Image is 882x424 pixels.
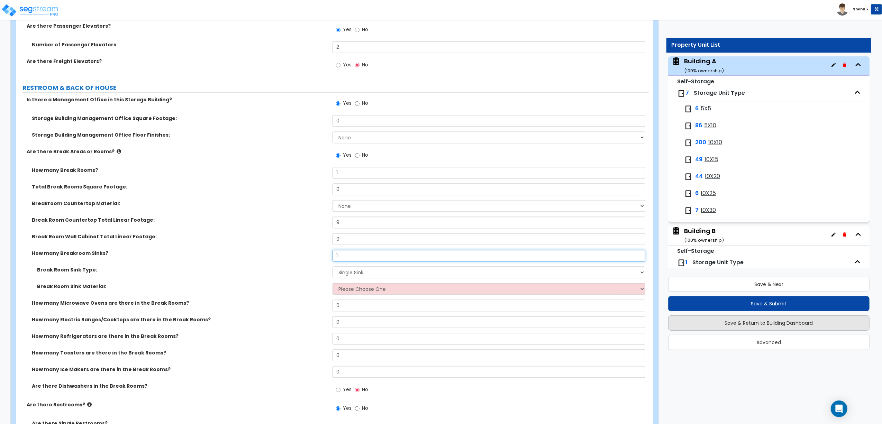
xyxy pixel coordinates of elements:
[672,41,866,49] div: Property Unit List
[343,26,352,33] span: Yes
[668,335,870,350] button: Advanced
[684,190,692,198] img: door.png
[37,283,327,290] label: Break Room Sink Material:
[684,57,724,74] div: Building A
[677,259,685,267] img: door.png
[32,167,327,174] label: How many Break Rooms?
[695,173,703,181] span: 44
[27,148,327,155] label: Are there Break Areas or Rooms?
[117,149,121,154] i: click for more info!
[362,386,368,393] span: No
[695,206,699,214] span: 7
[684,67,724,74] small: ( 100 % ownership)
[27,401,327,408] label: Are there Restrooms?
[27,58,327,65] label: Are there Freight Elevators?
[705,173,720,181] span: 10X20
[701,190,716,197] span: 10X25
[32,216,327,223] label: Break Room Countertop Total Linear Footage:
[22,83,649,92] label: RESTROOM & BACK OF HOUSE
[672,227,681,236] img: building.svg
[87,402,92,407] i: click for more info!
[695,105,699,113] span: 6
[343,386,352,393] span: Yes
[704,156,718,164] span: 10X15
[336,26,340,34] input: Yes
[684,227,724,244] div: Building B
[355,100,360,107] input: No
[32,115,327,122] label: Storage Building Management Office Square Footage:
[708,139,722,147] span: 10X10
[685,258,688,266] span: 1
[336,386,340,394] input: Yes
[355,26,360,34] input: No
[336,100,340,107] input: Yes
[32,333,327,340] label: How many Refrigerators are there in the Break Rooms?
[32,233,327,240] label: Break Room Wall Cabinet Total Linear Footage:
[677,247,714,255] small: Self-Storage
[343,405,352,412] span: Yes
[32,250,327,257] label: How many Breakroom Sinks?
[27,96,327,103] label: Is there a Management Office in this Storage Building?
[836,3,848,16] img: avatar.png
[355,151,360,159] input: No
[32,366,327,373] label: How many Ice Makers are there in the Break Rooms?
[684,156,692,164] img: door.png
[1,3,60,17] img: logo_pro_r.png
[32,382,327,389] label: Are there Dishwashers in the Break Rooms?
[668,277,870,292] button: Save & Next
[853,7,865,12] b: Sneha
[684,139,692,147] img: door.png
[32,349,327,356] label: How many Toasters are there in the Break Rooms?
[336,405,340,412] input: Yes
[694,89,745,97] span: Storage Unit Type
[32,200,327,207] label: Breakroom Countertop Material:
[355,61,360,69] input: No
[32,41,327,48] label: Number of Passenger Elevators:
[362,405,368,412] span: No
[684,206,692,215] img: door.png
[672,57,681,66] img: building.svg
[362,61,368,68] span: No
[362,151,368,158] span: No
[692,258,744,266] span: Storage Unit Type
[685,89,689,97] span: 7
[831,400,847,417] div: Open Intercom Messenger
[355,405,360,412] input: No
[672,57,724,74] span: Building A
[355,386,360,394] input: No
[32,299,327,306] label: How many Microwave Ovens are there in the Break Rooms?
[343,61,352,68] span: Yes
[695,190,699,197] span: 6
[362,26,368,33] span: No
[684,173,692,181] img: door.png
[695,122,702,130] span: 86
[668,315,870,331] button: Save & Return to Building Dashboard
[32,131,327,138] label: Storage Building Management Office Floor Finishes:
[684,105,692,113] img: door.png
[684,122,692,130] img: door.png
[668,296,870,311] button: Save & Submit
[32,183,327,190] label: Total Break Rooms Square Footage:
[672,227,724,244] span: Building B
[695,139,706,147] span: 200
[695,156,702,164] span: 49
[336,151,340,159] input: Yes
[704,122,716,130] span: 5X10
[343,151,352,158] span: Yes
[701,105,711,113] span: 5X5
[27,22,327,29] label: Are there Passenger Elevators?
[343,100,352,107] span: Yes
[677,89,685,98] img: door.png
[32,316,327,323] label: How many Electric Ranges/Cooktops are there in the Break Rooms?
[684,237,724,243] small: ( 100 % ownership)
[677,77,714,85] small: Self-Storage
[701,206,716,214] span: 10X30
[362,100,368,107] span: No
[336,61,340,69] input: Yes
[37,266,327,273] label: Break Room Sink Type:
